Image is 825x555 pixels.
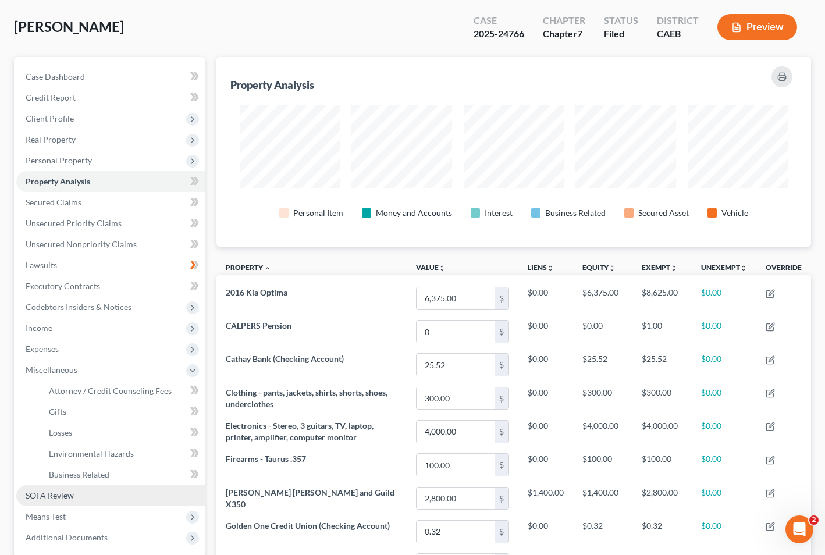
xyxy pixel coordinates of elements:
span: Executory Contracts [26,281,100,291]
span: Unsecured Nonpriority Claims [26,239,137,249]
td: $0.00 [692,382,756,415]
div: $ [495,488,508,510]
td: $0.00 [692,348,756,382]
a: Case Dashboard [16,66,205,87]
div: Status [604,14,638,27]
span: Miscellaneous [26,365,77,375]
td: $300.00 [632,382,692,415]
a: Property expand_less [226,263,271,272]
td: $300.00 [573,382,632,415]
button: Preview [717,14,797,40]
div: Chapter [543,27,585,41]
div: $ [495,421,508,443]
span: Golden One Credit Union (Checking Account) [226,521,390,531]
span: SOFA Review [26,490,74,500]
a: Gifts [40,401,205,422]
td: $4,000.00 [632,415,692,448]
a: SOFA Review [16,485,205,506]
td: $2,800.00 [632,482,692,515]
a: Liensunfold_more [528,263,554,272]
span: Expenses [26,344,59,354]
td: $25.52 [573,348,632,382]
td: $0.00 [692,449,756,482]
input: 0.00 [417,488,495,510]
span: Client Profile [26,113,74,123]
td: $0.32 [632,515,692,548]
a: Attorney / Credit Counseling Fees [40,380,205,401]
span: Firearms - Taurus .357 [226,454,306,464]
span: Personal Property [26,155,92,165]
td: $0.32 [573,515,632,548]
span: Lawsuits [26,260,57,270]
span: Business Related [49,469,109,479]
i: unfold_more [740,265,747,272]
a: Equityunfold_more [582,263,616,272]
td: $0.00 [518,348,573,382]
td: $100.00 [573,449,632,482]
i: unfold_more [670,265,677,272]
td: $0.00 [692,482,756,515]
td: $0.00 [573,315,632,348]
div: 2025-24766 [474,27,524,41]
div: Interest [485,207,513,219]
div: $ [495,354,508,376]
span: Secured Claims [26,197,81,207]
td: $0.00 [518,415,573,448]
a: Business Related [40,464,205,485]
span: Real Property [26,134,76,144]
span: Codebtors Insiders & Notices [26,302,131,312]
input: 0.00 [417,287,495,309]
a: Lawsuits [16,255,205,276]
td: $1,400.00 [573,482,632,515]
span: Clothing - pants, jackets, shirts, shorts, shoes, underclothes [226,387,387,409]
td: $1,400.00 [518,482,573,515]
a: Exemptunfold_more [642,263,677,272]
td: $0.00 [692,282,756,315]
i: unfold_more [439,265,446,272]
td: $0.00 [692,415,756,448]
td: $0.00 [518,515,573,548]
div: $ [495,454,508,476]
div: Secured Asset [638,207,689,219]
i: expand_less [264,265,271,272]
div: $ [495,387,508,410]
iframe: Intercom live chat [785,515,813,543]
div: Chapter [543,14,585,27]
span: Electronics - Stereo, 3 guitars, TV, laptop, printer, amplifier, computer monitor [226,421,374,442]
a: Secured Claims [16,192,205,213]
input: 0.00 [417,521,495,543]
div: Personal Item [293,207,343,219]
span: Gifts [49,407,66,417]
span: Property Analysis [26,176,90,186]
div: Business Related [545,207,606,219]
td: $0.00 [518,449,573,482]
input: 0.00 [417,387,495,410]
td: $100.00 [632,449,692,482]
span: CALPERS Pension [226,321,291,330]
div: Vehicle [721,207,748,219]
span: 2016 Kia Optima [226,287,287,297]
span: Case Dashboard [26,72,85,81]
div: Money and Accounts [376,207,452,219]
td: $25.52 [632,348,692,382]
div: Property Analysis [230,78,314,92]
a: Executory Contracts [16,276,205,297]
a: Valueunfold_more [416,263,446,272]
td: $0.00 [518,282,573,315]
div: Case [474,14,524,27]
i: unfold_more [609,265,616,272]
div: Filed [604,27,638,41]
input: 0.00 [417,421,495,443]
span: 2 [809,515,819,525]
a: Losses [40,422,205,443]
span: Credit Report [26,92,76,102]
span: Income [26,323,52,333]
input: 0.00 [417,454,495,476]
td: $1.00 [632,315,692,348]
td: $0.00 [692,315,756,348]
span: Attorney / Credit Counseling Fees [49,386,172,396]
a: Credit Report [16,87,205,108]
th: Override [756,256,811,282]
a: Property Analysis [16,171,205,192]
i: unfold_more [547,265,554,272]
